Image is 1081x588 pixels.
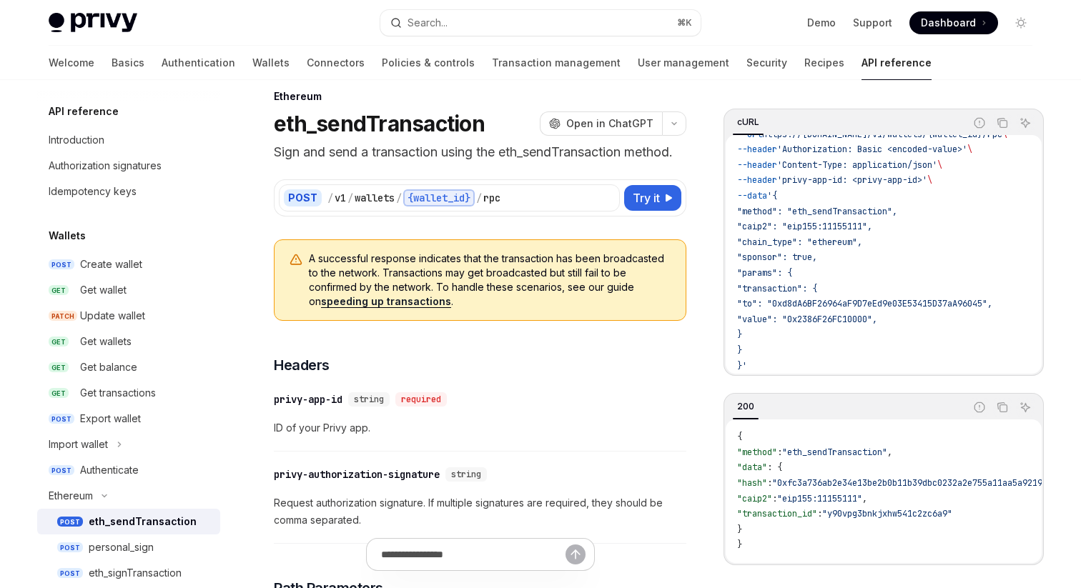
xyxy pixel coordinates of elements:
span: POST [49,465,74,476]
span: --url [737,129,762,140]
span: ID of your Privy app. [274,419,686,437]
span: } [737,344,742,356]
div: Import wallet [49,436,108,453]
span: string [354,394,384,405]
a: Support [853,16,892,30]
span: 'Authorization: Basic <encoded-value>' [777,144,967,155]
h1: eth_sendTransaction [274,111,485,136]
span: : [772,493,777,504]
button: Copy the contents from the code block [993,114,1012,132]
span: 'privy-app-id: <privy-app-id>' [777,174,927,186]
a: speeding up transactions [321,295,451,308]
span: "method": "eth_sendTransaction", [737,206,897,217]
div: privy-app-id [274,392,342,407]
div: privy-authorization-signature [274,467,440,482]
div: Ethereum [274,89,686,104]
a: Transaction management [492,46,621,80]
span: https://[DOMAIN_NAME]/v1/wallets/{wallet_id}/rpc [762,129,1002,140]
div: required [395,392,447,407]
span: --header [737,144,777,155]
span: A successful response indicates that the transaction has been broadcasted to the network. Transac... [309,251,671,309]
button: Ask AI [1016,398,1035,417]
div: / [476,191,482,205]
span: : [777,447,782,458]
div: Export wallet [80,410,141,427]
a: Demo [807,16,836,30]
a: GETGet wallets [37,329,220,354]
span: "eip155:11155111" [777,493,862,504]
a: Recipes [804,46,844,80]
div: cURL [733,114,764,131]
a: POSTCreate wallet [37,251,220,277]
button: Report incorrect code [970,114,989,132]
button: Open search [380,10,701,36]
span: }' [737,360,747,372]
span: Headers [274,355,330,375]
a: POSTeth_sendTransaction [37,509,220,534]
button: Send message [566,544,586,564]
span: ⌘ K [677,17,692,29]
a: API reference [862,46,932,80]
a: Dashboard [909,11,998,34]
a: Policies & controls [382,46,475,80]
span: GET [49,388,69,399]
a: POSTpersonal_sign [37,534,220,560]
button: Toggle dark mode [1010,11,1032,34]
span: "transaction_id" [737,508,817,519]
div: Update wallet [80,307,145,324]
img: light logo [49,13,137,33]
a: GETGet transactions [37,380,220,406]
span: { [737,431,742,442]
a: Welcome [49,46,94,80]
span: Request authorization signature. If multiple signatures are required, they should be comma separa... [274,494,686,529]
span: GET [49,362,69,373]
button: Open in ChatGPT [540,111,662,136]
span: Open in ChatGPT [566,116,653,131]
div: Introduction [49,131,104,149]
div: POST [284,189,322,206]
div: eth_sendTransaction [89,513,197,530]
div: Create wallet [80,256,142,273]
span: POST [49,414,74,424]
div: Authenticate [80,462,139,479]
div: Search... [408,14,448,31]
span: PATCH [49,311,77,322]
span: string [451,469,481,480]
button: Report incorrect code [970,398,989,417]
span: : [817,508,822,519]
span: --header [737,159,777,171]
div: v1 [335,191,346,205]
span: "caip2" [737,493,772,504]
div: / [327,191,333,205]
span: : [767,477,772,489]
span: --data [737,190,767,201]
span: "method" [737,447,777,458]
span: "to": "0xd8dA6BF26964aF9D7eEd9e03E53415D37aA96045", [737,298,992,309]
span: POST [57,542,83,553]
p: Sign and send a transaction using the eth_sendTransaction method. [274,142,686,162]
span: GET [49,337,69,347]
span: "params": { [737,267,792,279]
span: POST [57,517,83,527]
div: Get wallet [80,281,127,299]
div: / [347,191,353,205]
span: : { [767,462,782,473]
input: Ask a question... [381,539,566,570]
a: Authentication [162,46,235,80]
span: , [862,493,867,504]
a: PATCHUpdate wallet [37,303,220,329]
span: "value": "0x2386F26FC10000", [737,314,877,325]
a: Idempotency keys [37,179,220,204]
span: } [737,539,742,550]
span: POST [57,568,83,579]
span: "chain_type": "ethereum", [737,236,862,248]
span: "sponsor": true, [737,251,817,263]
span: "y90vpg3bnkjxhw541c2zc6a9" [822,508,952,519]
div: Get wallets [80,333,132,350]
a: GETGet wallet [37,277,220,303]
button: Toggle Ethereum section [37,483,220,509]
div: personal_sign [89,539,154,556]
span: POST [49,259,74,270]
a: POSTExport wallet [37,406,220,432]
span: "hash" [737,477,767,489]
